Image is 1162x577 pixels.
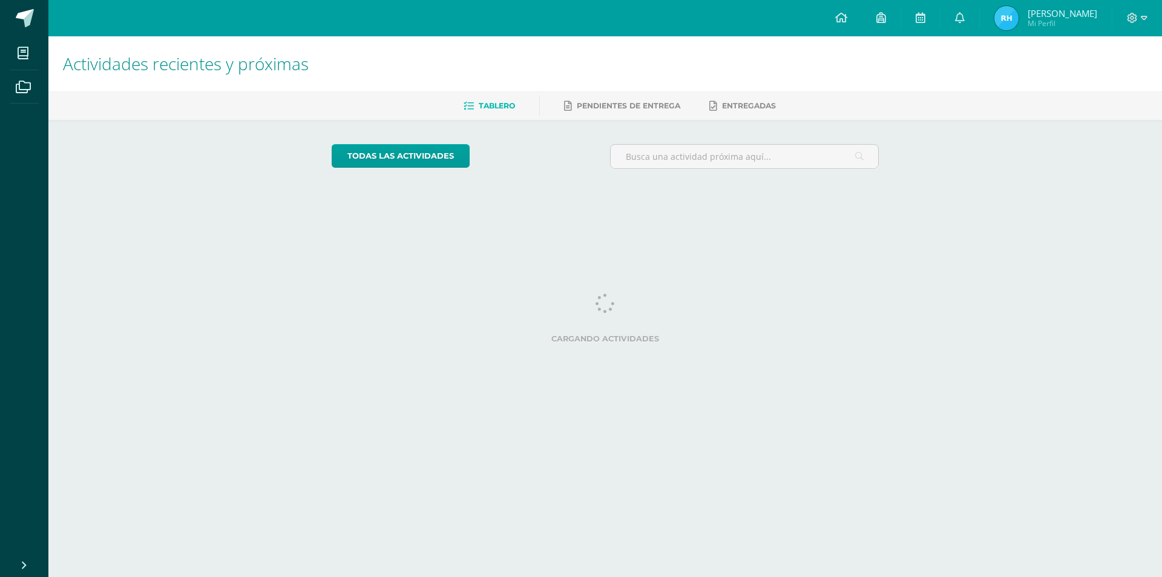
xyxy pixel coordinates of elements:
img: 205f55d1290bbe8936e2c07e5718591b.png [994,6,1019,30]
span: Mi Perfil [1028,18,1097,28]
span: [PERSON_NAME] [1028,7,1097,19]
a: Tablero [464,96,515,116]
span: Entregadas [722,101,776,110]
a: todas las Actividades [332,144,470,168]
input: Busca una actividad próxima aquí... [611,145,879,168]
span: Actividades recientes y próximas [63,52,309,75]
span: Pendientes de entrega [577,101,680,110]
a: Pendientes de entrega [564,96,680,116]
span: Tablero [479,101,515,110]
a: Entregadas [709,96,776,116]
label: Cargando actividades [332,334,879,343]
